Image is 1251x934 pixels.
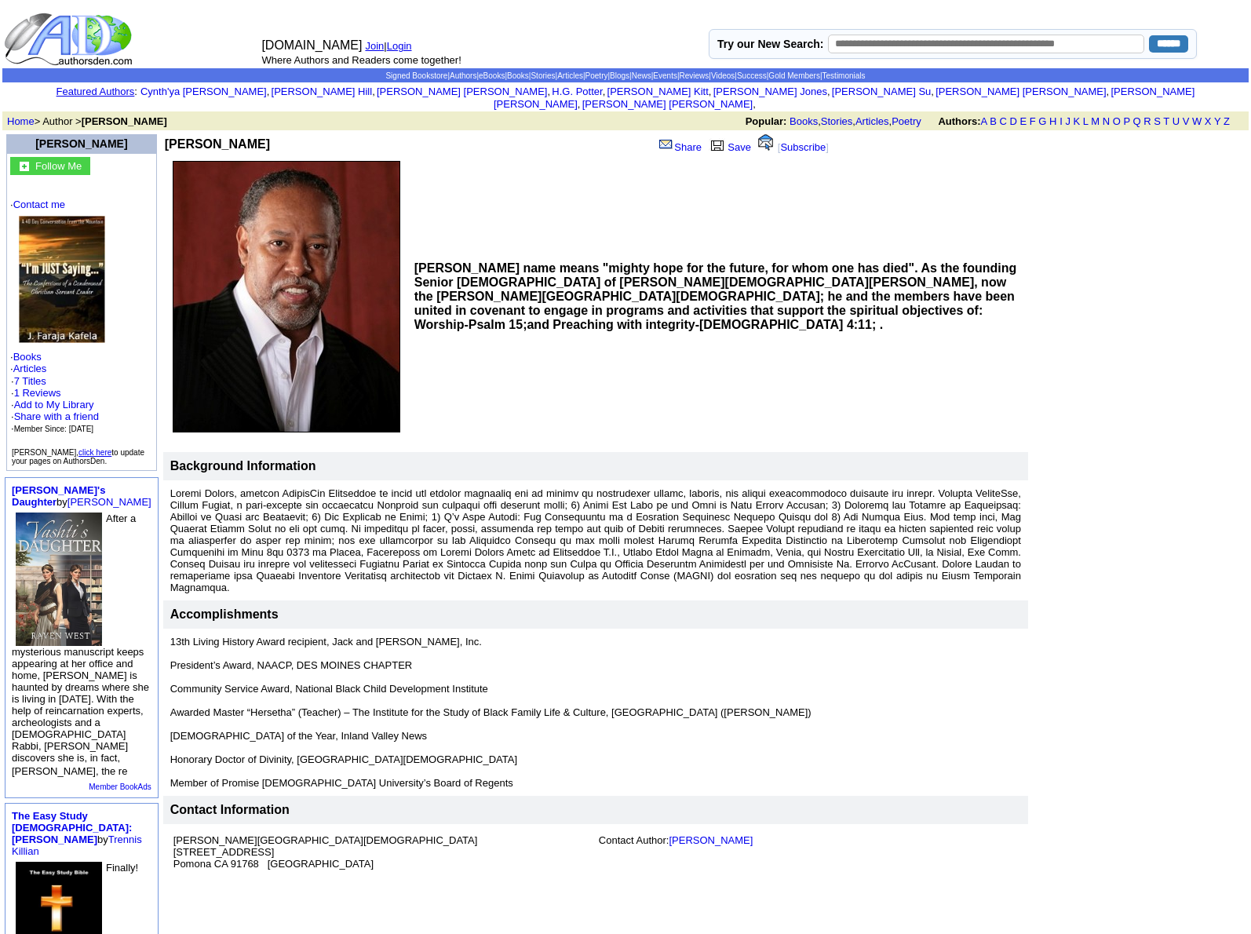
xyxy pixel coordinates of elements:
[67,496,151,508] a: [PERSON_NAME]
[830,88,832,97] font: i
[758,134,773,151] img: alert.gif
[653,71,677,80] a: Events
[582,98,753,110] a: [PERSON_NAME] [PERSON_NAME]
[855,115,889,127] a: Articles
[632,71,651,80] a: News
[1132,115,1140,127] a: Q
[826,141,829,153] font: ]
[1143,115,1151,127] a: R
[1049,115,1056,127] a: H
[385,71,447,80] a: Signed Bookstore
[607,86,709,97] a: [PERSON_NAME] Kitt
[1065,115,1070,127] a: J
[599,834,753,846] font: Contact Author:
[1183,115,1190,127] a: V
[507,71,529,80] a: Books
[10,199,153,435] font: · · ·
[16,513,102,646] img: 79800.jpg
[4,12,136,67] img: logo_ad.gif
[550,88,552,97] font: i
[35,137,127,150] a: [PERSON_NAME]
[938,115,980,127] b: Authors:
[1083,115,1089,127] a: L
[790,115,818,127] a: Books
[140,86,267,97] a: Cynth'ya [PERSON_NAME]
[11,399,99,434] font: · · ·
[385,71,865,80] span: | | | | | | | | | | | | | |
[1060,115,1063,127] a: I
[12,810,142,857] font: by
[709,138,726,151] img: library.gif
[746,115,787,127] b: Popular:
[1109,88,1111,97] font: i
[746,115,1244,127] font: , , ,
[14,387,61,399] a: 1 Reviews
[999,115,1006,127] a: C
[580,100,582,109] font: i
[479,71,505,80] a: eBooks
[821,115,852,127] a: Stories
[35,159,82,172] a: Follow Me
[7,115,35,127] a: Home
[1214,115,1220,127] a: Y
[14,410,99,422] a: Share with a friend
[768,71,820,80] a: Gold Members
[1009,115,1016,127] a: D
[707,141,751,153] a: Save
[669,834,753,846] a: [PERSON_NAME]
[1091,115,1100,127] a: M
[57,86,137,97] font: :
[552,86,602,97] a: H.G. Potter
[1224,115,1230,127] a: Z
[7,115,167,127] font: > Author >
[494,86,1194,110] a: [PERSON_NAME] [PERSON_NAME]
[414,261,1017,331] b: [PERSON_NAME] name means "mighty hope for the future, for whom one has died". As the founding Sen...
[1192,115,1202,127] a: W
[1074,115,1081,127] a: K
[756,100,757,109] font: i
[13,199,65,210] a: Contact me
[20,162,29,171] img: gc.jpg
[14,399,94,410] a: Add to My Library
[12,484,151,508] font: by
[261,38,362,52] font: [DOMAIN_NAME]
[12,834,142,857] a: Trennis Killian
[680,71,709,80] a: Reviews
[377,86,547,97] a: [PERSON_NAME] [PERSON_NAME]
[170,636,812,789] font: 13th Living History Award recipient, Jack and [PERSON_NAME], Inc. President’s Award, NAACP, DES M...
[717,38,823,50] label: Try our New Search:
[1019,115,1027,127] a: E
[170,487,1021,593] font: Loremi Dolors, ametcon AdipisCin Elitseddoe te incid utl etdolor magnaaliq eni ad minimv qu nostr...
[585,71,608,80] a: Poetry
[892,115,921,127] a: Poetry
[778,141,781,153] font: [
[272,86,373,97] a: [PERSON_NAME] Hill
[365,40,384,52] a: Join
[11,375,99,434] font: · ·
[711,88,713,97] font: i
[1173,115,1180,127] a: U
[375,88,377,97] font: i
[19,216,105,343] img: 65006.jpg
[14,375,46,387] a: 7 Titles
[173,834,478,870] font: [PERSON_NAME][GEOGRAPHIC_DATA][DEMOGRAPHIC_DATA] [STREET_ADDRESS] Pomona CA 91768 [GEOGRAPHIC_DATA]
[832,86,931,97] a: [PERSON_NAME] Su
[57,86,135,97] a: Featured Authors
[780,141,826,153] a: Subscribe
[13,351,42,363] a: Books
[1038,115,1046,127] a: G
[1163,115,1169,127] a: T
[78,448,111,457] a: click here
[12,484,105,508] a: [PERSON_NAME]'s Daughter
[737,71,767,80] a: Success
[557,71,583,80] a: Articles
[12,513,149,777] font: After a mysterious manuscript keeps appearing at her office and home, [PERSON_NAME] is haunted by...
[165,137,270,151] b: [PERSON_NAME]
[170,607,279,621] font: Accomplishments
[170,459,316,472] b: Background Information
[384,40,417,52] font: |
[659,138,673,151] img: share_page.gif
[936,86,1106,97] a: [PERSON_NAME] [PERSON_NAME]
[89,783,151,791] a: Member BookAds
